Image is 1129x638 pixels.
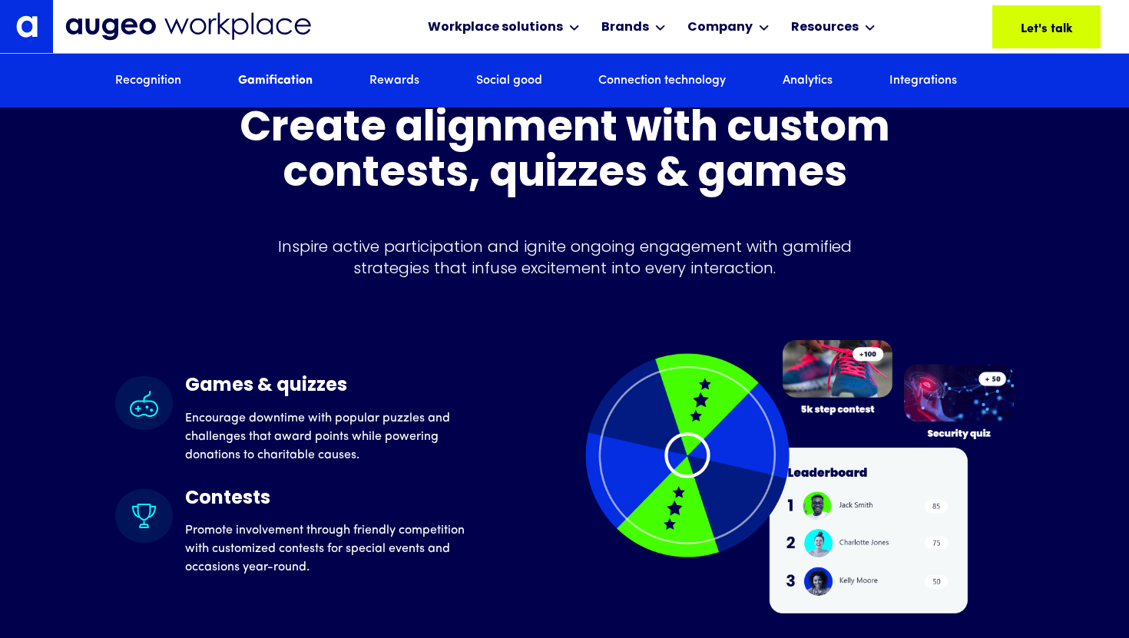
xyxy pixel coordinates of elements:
a: Let's talk [992,5,1101,48]
h4: Games & quizzes [185,376,480,396]
p: Promote involvement through friendly competition with customized contests for special events and ... [185,521,480,577]
a: Social good [476,72,542,89]
h4: Contests [185,489,480,509]
div: Brands [601,18,649,37]
a: Recognition [115,72,181,89]
img: Augeo's "a" monogram decorative logo in white. [16,15,38,37]
a: Rewards [369,72,419,89]
div: Resources [791,18,859,37]
p: Inspire active participation and ignite ongoing engagement with gamified strategies that infuse e... [270,236,859,279]
div: Workplace solutions [428,18,563,37]
h3: Create alignment with custom contests, quizzes & games [239,107,890,199]
a: Gamification [238,72,313,89]
a: Connection technology [598,72,726,89]
div: Company [687,18,753,37]
p: Encourage downtime with popular puzzles and challenges that award points while powering donations... [185,409,480,464]
a: Analytics [783,72,833,89]
a: Integrations [889,72,957,89]
img: Augeo Workplace business unit full logo in mignight blue. [65,12,311,41]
